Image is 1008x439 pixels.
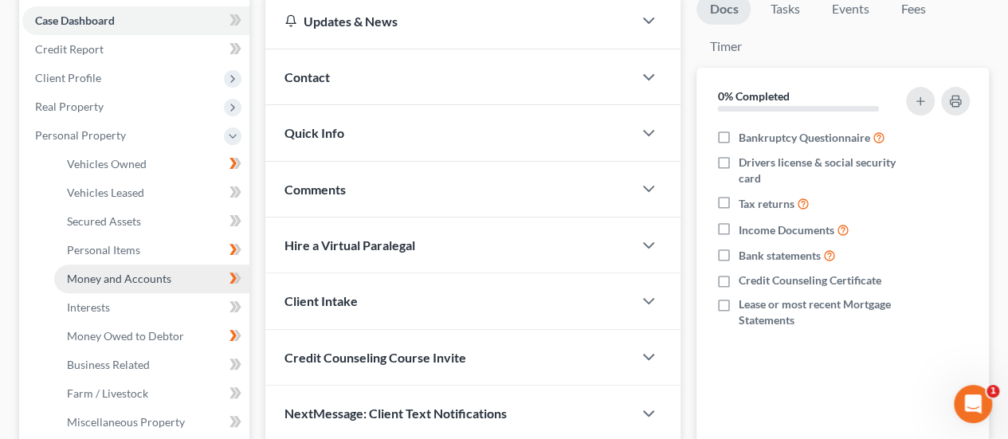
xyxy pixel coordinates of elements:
span: Miscellaneous Property [67,415,185,429]
span: Hire a Virtual Paralegal [284,237,415,253]
span: Client Profile [35,71,101,84]
a: Farm / Livestock [54,379,249,408]
a: Money and Accounts [54,265,249,293]
span: Client Intake [284,293,358,308]
span: Lease or most recent Mortgage Statements [738,296,902,328]
span: Business Related [67,358,150,371]
span: Farm / Livestock [67,386,148,400]
span: Money Owed to Debtor [67,329,184,343]
a: Business Related [54,351,249,379]
a: Timer [696,31,754,62]
a: Money Owed to Debtor [54,322,249,351]
span: Personal Items [67,243,140,257]
span: Drivers license & social security card [738,155,902,186]
span: 1 [986,385,999,398]
a: Secured Assets [54,207,249,236]
span: Vehicles Leased [67,186,144,199]
a: Vehicles Leased [54,178,249,207]
iframe: Intercom live chat [954,385,992,423]
a: Personal Items [54,236,249,265]
span: Credit Report [35,42,104,56]
span: Comments [284,182,346,197]
span: NextMessage: Client Text Notifications [284,406,507,421]
span: Case Dashboard [35,14,115,27]
strong: 0% Completed [717,89,789,103]
span: Secured Assets [67,214,141,228]
span: Vehicles Owned [67,157,147,171]
span: Credit Counseling Course Invite [284,350,466,365]
span: Quick Info [284,125,344,140]
a: Interests [54,293,249,322]
span: Tax returns [738,196,794,212]
span: Interests [67,300,110,314]
a: Case Dashboard [22,6,249,35]
a: Vehicles Owned [54,150,249,178]
div: Updates & News [284,13,614,29]
span: Money and Accounts [67,272,171,285]
span: Income Documents [738,222,833,238]
span: Credit Counseling Certificate [738,272,881,288]
span: Bankruptcy Questionnaire [738,130,869,146]
span: Real Property [35,100,104,113]
span: Bank statements [738,248,820,264]
span: Contact [284,69,330,84]
span: Personal Property [35,128,126,142]
a: Miscellaneous Property [54,408,249,437]
a: Credit Report [22,35,249,64]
